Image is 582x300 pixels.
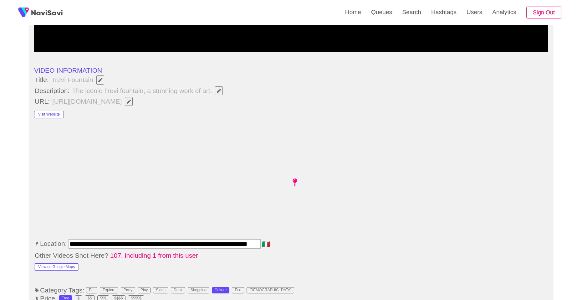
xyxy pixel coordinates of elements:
[34,262,79,269] a: View on Google Maps
[51,75,108,85] span: Trevi Fountain
[34,98,50,105] span: URL:
[125,97,133,106] button: Edit Field
[126,100,131,104] span: Edit Field
[261,241,271,247] span: 🇮🇹
[34,263,79,271] button: View on Google Maps
[34,67,548,74] li: VIDEO INFORMATION
[34,76,49,84] span: Title:
[140,288,148,292] div: Play
[215,86,223,95] button: Edit Field
[34,240,67,247] span: Location:
[16,5,31,20] img: fireSpot
[71,86,227,96] span: The iconic Trevi fountain, a stunning work of art.
[124,288,132,292] div: Party
[191,288,207,292] div: Shopping
[526,7,561,19] button: Sign Out
[249,288,291,292] div: [DEMOGRAPHIC_DATA]
[110,252,199,259] span: 107, including 1 from this user
[34,252,109,259] span: Other Videos Shot Here?
[31,9,63,16] img: fireSpot
[103,288,115,292] div: Explore
[34,111,64,118] button: Visit Website
[52,96,136,106] span: [URL][DOMAIN_NAME]
[215,288,227,292] div: Culture
[216,89,222,93] span: Edit Field
[34,110,64,117] a: Visit Website
[96,75,104,84] button: Edit Field
[235,288,241,292] div: Eco
[34,287,85,294] span: Category Tags:
[156,288,166,292] div: Sleep
[34,87,70,95] span: Description:
[89,288,94,292] div: Eat
[174,288,182,292] div: Drink
[98,78,103,82] span: Edit Field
